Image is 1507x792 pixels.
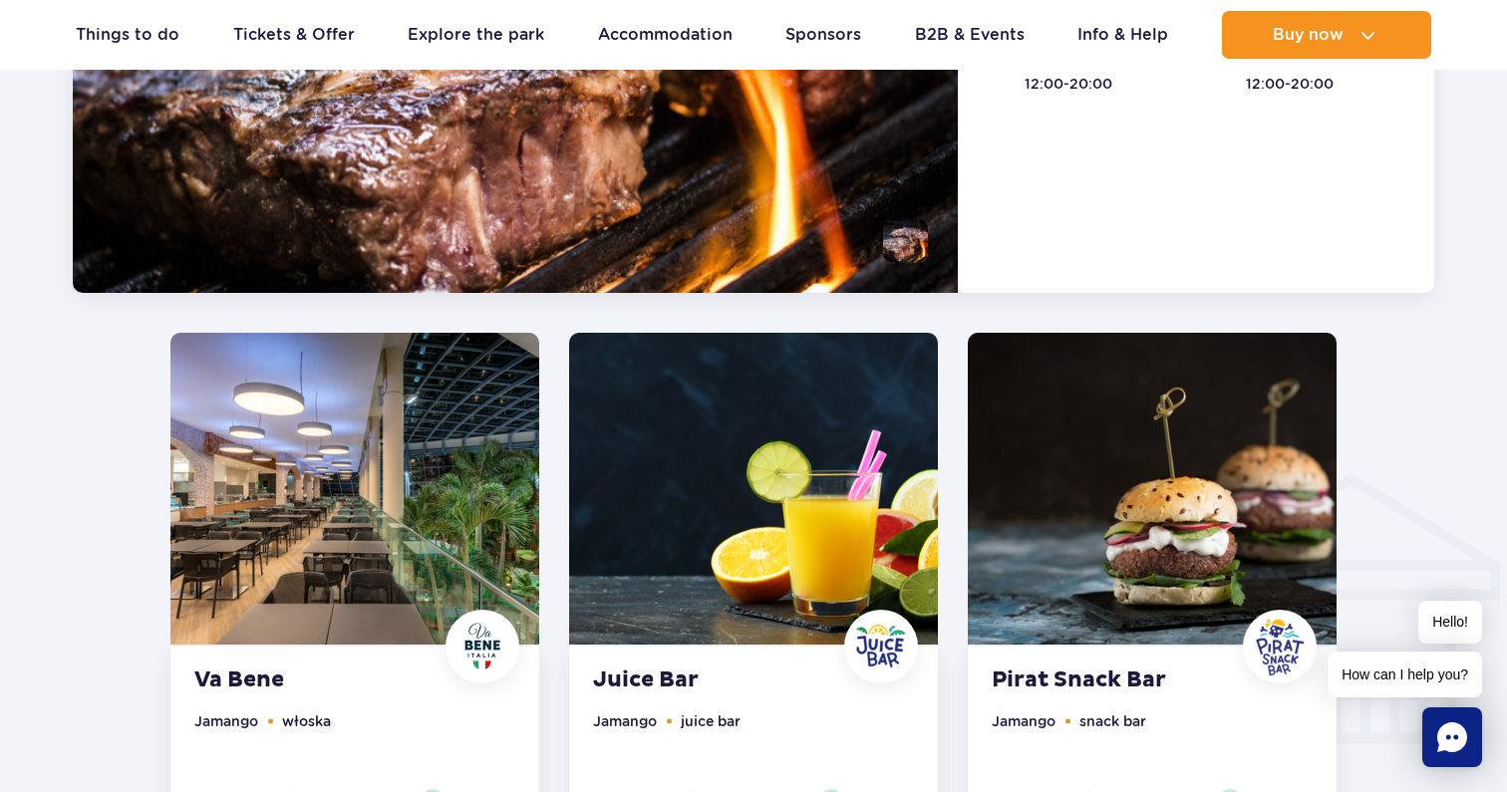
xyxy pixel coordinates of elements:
a: B2B & Events [915,11,1025,59]
img: Juice Bar [851,617,911,676]
strong: Pirat Snack Bar [992,666,1233,694]
li: Jamango [194,710,258,732]
strong: Juice Bar [593,666,834,694]
span: Hello! [1418,601,1482,644]
li: Jamango [992,710,1055,732]
a: Accommodation [598,11,733,59]
li: Jamango [593,710,657,732]
a: Things to do [76,11,179,59]
p: 12:00-20:00 [1211,74,1402,94]
a: Sponsors [785,11,861,59]
img: Pirat Snack Bar [1250,617,1310,676]
img: Va Bene [452,617,512,676]
p: 12:00-20:00 [990,74,1181,94]
div: Chat [1422,707,1482,767]
img: Pirat Snack Bar [968,333,1337,645]
img: Juice Bar [569,333,938,645]
a: Explore the park [408,11,544,59]
img: Va Bene [170,333,539,645]
a: Tickets & Offer [233,11,355,59]
strong: Va Bene [194,666,436,694]
span: Buy now [1273,26,1344,44]
li: snack bar [1079,710,1146,732]
li: juice bar [681,710,741,732]
span: How can I help you? [1328,652,1482,697]
li: włoska [282,710,331,732]
button: Buy now [1222,11,1431,59]
a: Info & Help [1077,11,1168,59]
